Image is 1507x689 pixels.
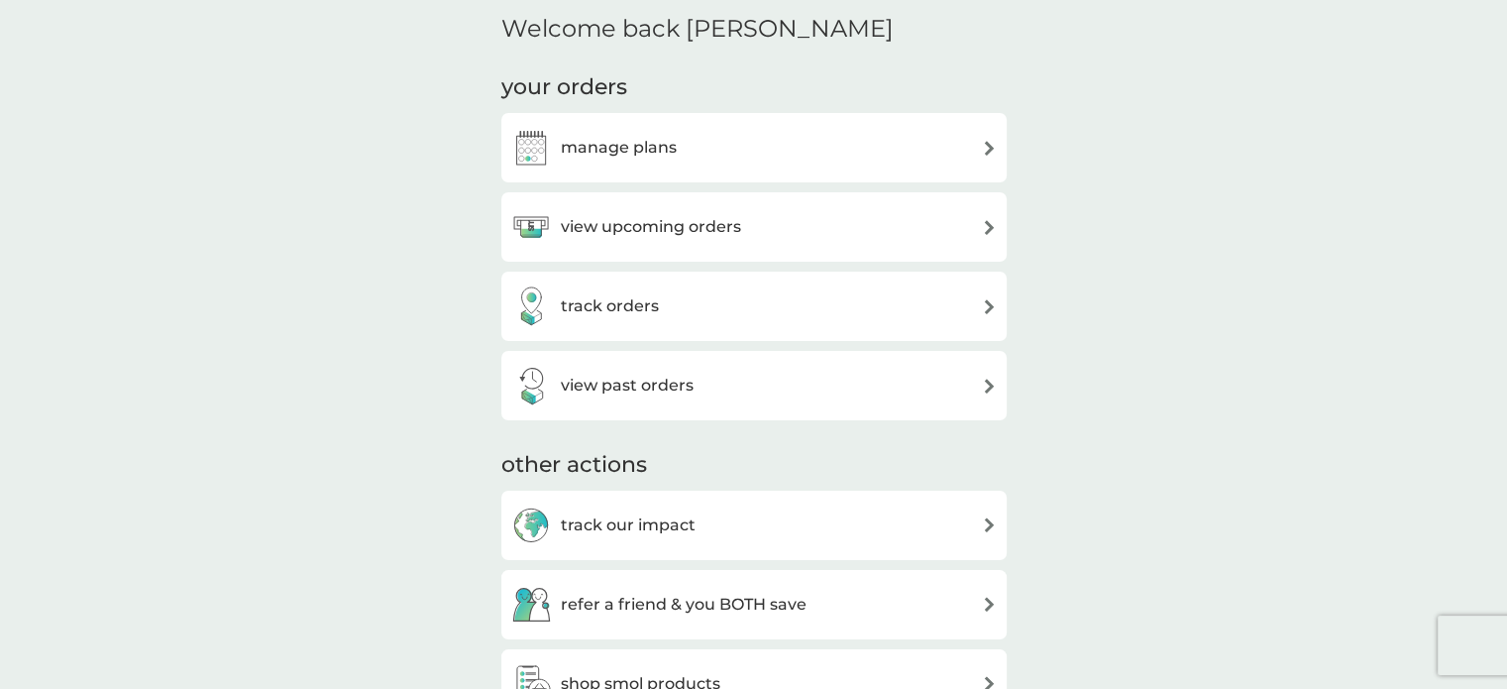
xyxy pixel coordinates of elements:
[561,513,696,538] h3: track our impact
[501,15,894,44] h2: Welcome back [PERSON_NAME]
[982,597,997,612] img: arrow right
[982,141,997,156] img: arrow right
[501,450,647,481] h3: other actions
[982,379,997,394] img: arrow right
[561,293,659,319] h3: track orders
[501,72,627,103] h3: your orders
[982,299,997,314] img: arrow right
[561,373,694,399] h3: view past orders
[561,592,807,618] h3: refer a friend & you BOTH save
[982,220,997,235] img: arrow right
[561,214,741,240] h3: view upcoming orders
[982,517,997,532] img: arrow right
[561,135,677,161] h3: manage plans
